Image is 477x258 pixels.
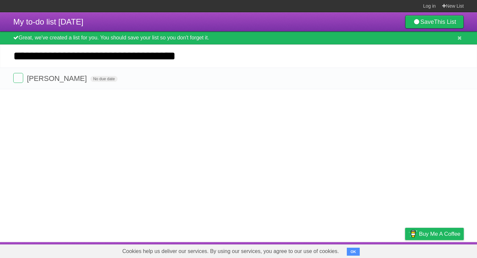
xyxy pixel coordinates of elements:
[347,248,360,256] button: OK
[405,228,464,240] a: Buy me a coffee
[419,228,460,240] span: Buy me a coffee
[397,244,414,256] a: Privacy
[434,19,456,25] b: This List
[339,244,366,256] a: Developers
[408,228,417,239] img: Buy me a coffee
[405,15,464,29] a: SaveThis List
[90,76,117,82] span: No due date
[13,73,23,83] label: Done
[422,244,464,256] a: Suggest a feature
[317,244,331,256] a: About
[374,244,389,256] a: Terms
[116,245,345,258] span: Cookies help us deliver our services. By using our services, you agree to our use of cookies.
[27,74,88,83] span: [PERSON_NAME]
[13,17,83,26] span: My to-do list [DATE]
